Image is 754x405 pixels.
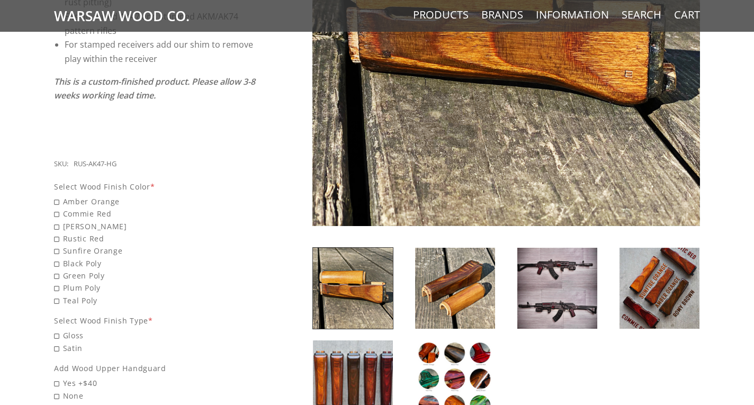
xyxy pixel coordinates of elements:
[620,248,699,329] img: Russian AK47 Handguard
[54,282,257,294] span: Plum Poly
[74,158,116,170] div: RUS-AK47-HG
[674,8,700,22] a: Cart
[413,8,469,22] a: Products
[481,8,523,22] a: Brands
[54,158,68,170] div: SKU:
[54,390,257,402] span: None
[54,377,257,389] span: Yes +$40
[54,329,257,341] span: Gloss
[54,220,257,232] span: [PERSON_NAME]
[313,248,393,329] img: Russian AK47 Handguard
[415,248,495,329] img: Russian AK47 Handguard
[54,362,257,374] div: Add Wood Upper Handguard
[54,76,255,102] em: This is a custom-finished product. Please allow 3-8 weeks working lead time.
[65,39,253,65] span: For stamped receivers add our shim to remove play within the receiver
[54,208,257,220] span: Commie Red
[54,294,257,307] span: Teal Poly
[54,314,257,327] div: Select Wood Finish Type
[54,232,257,245] span: Rustic Red
[54,269,257,282] span: Green Poly
[54,257,257,269] span: Black Poly
[54,342,257,354] span: Satin
[536,8,609,22] a: Information
[54,245,257,257] span: Sunfire Orange
[54,195,257,208] span: Amber Orange
[622,8,661,22] a: Search
[54,181,257,193] div: Select Wood Finish Color
[517,248,597,329] img: Russian AK47 Handguard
